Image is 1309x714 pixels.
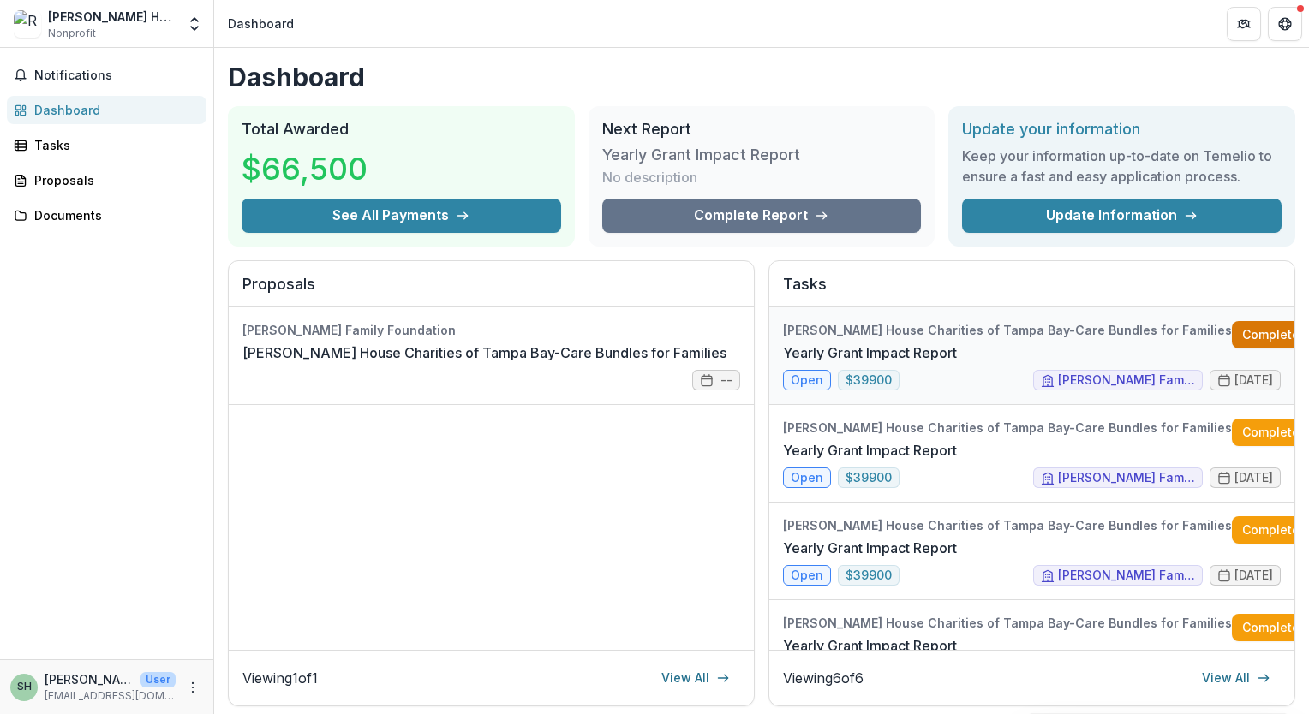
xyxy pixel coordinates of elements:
[228,15,294,33] div: Dashboard
[7,166,206,194] a: Proposals
[242,120,561,139] h2: Total Awarded
[228,62,1295,92] h1: Dashboard
[242,342,726,363] a: [PERSON_NAME] House Charities of Tampa Bay-Care Bundles for Families
[7,62,206,89] button: Notifications
[34,136,193,154] div: Tasks
[1227,7,1261,41] button: Partners
[651,664,740,692] a: View All
[17,681,32,693] div: Sarah Hughart
[34,206,193,224] div: Documents
[602,120,922,139] h2: Next Report
[962,199,1282,233] a: Update Information
[182,677,203,698] button: More
[182,7,206,41] button: Open entity switcher
[221,11,301,36] nav: breadcrumb
[45,670,134,688] p: [PERSON_NAME]
[34,68,200,83] span: Notifications
[1268,7,1302,41] button: Get Help
[783,440,957,461] a: Yearly Grant Impact Report
[45,688,176,704] p: [EMAIL_ADDRESS][DOMAIN_NAME]
[602,146,800,164] h3: Yearly Grant Impact Report
[7,131,206,159] a: Tasks
[783,668,864,688] p: Viewing 6 of 6
[48,8,176,26] div: [PERSON_NAME] House Charities of [GEOGRAPHIC_DATA]
[783,538,957,558] a: Yearly Grant Impact Report
[14,10,41,38] img: Ronald McDonald House Charities of Tampa Bay
[1192,664,1281,692] a: View All
[783,635,957,656] a: Yearly Grant Impact Report
[783,342,957,363] a: Yearly Grant Impact Report
[242,668,318,688] p: Viewing 1 of 1
[602,167,697,187] p: No description
[783,275,1281,307] h2: Tasks
[48,26,96,41] span: Nonprofit
[7,96,206,124] a: Dashboard
[602,199,922,233] a: Complete Report
[962,146,1282,187] h3: Keep your information up-to-date on Temelio to ensure a fast and easy application process.
[7,201,206,229] a: Documents
[140,672,176,687] p: User
[242,199,561,233] button: See All Payments
[242,146,370,192] h3: $66,500
[34,101,193,119] div: Dashboard
[34,171,193,189] div: Proposals
[242,275,740,307] h2: Proposals
[962,120,1282,139] h2: Update your information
